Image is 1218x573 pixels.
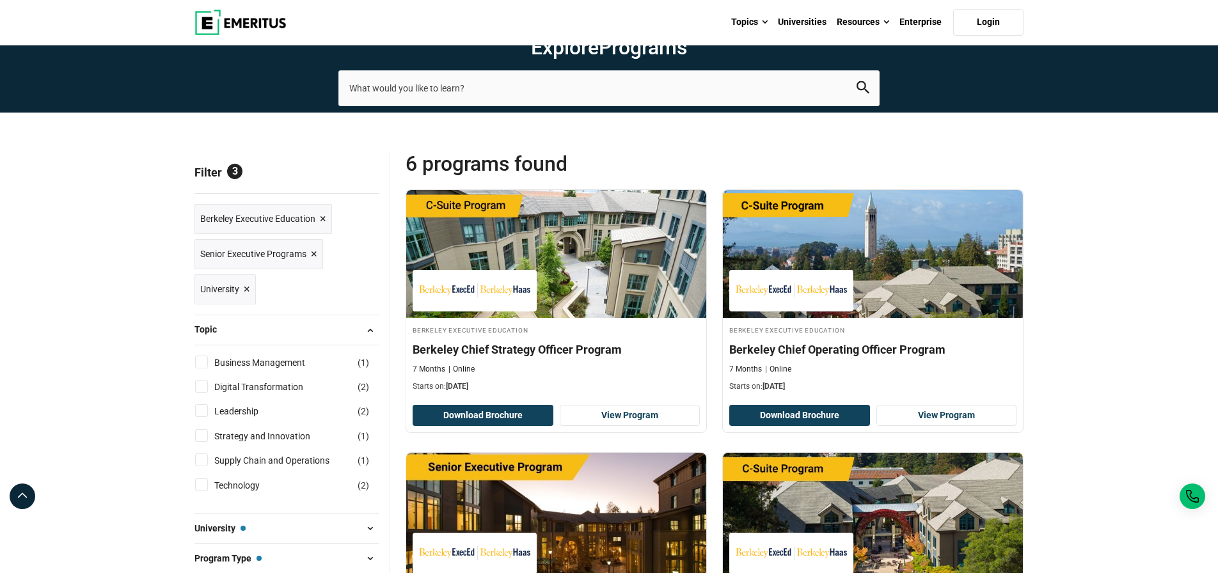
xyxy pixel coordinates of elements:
span: 2 [361,406,366,416]
button: search [857,81,869,95]
img: Berkeley Chief Strategy Officer Program | Online Leadership Course [406,190,706,318]
h1: Explore [338,35,880,60]
a: Login [953,9,1024,36]
a: Reset all [340,166,379,182]
a: Supply Chain and Operations [214,453,355,467]
img: Berkeley Executive Education [419,276,530,305]
img: Berkeley Executive Education [736,539,847,568]
h4: Berkeley Chief Strategy Officer Program [413,341,700,357]
span: × [320,210,326,228]
span: 6 Programs found [406,151,715,177]
h4: Berkeley Chief Operating Officer Program [729,341,1016,357]
a: View Program [560,405,700,427]
a: Senior Executive Programs × [194,239,323,269]
a: Technology [214,478,285,492]
span: 1 [361,357,366,368]
span: Topic [194,322,227,336]
a: Strategy and Innovation [214,429,336,443]
h4: Berkeley Executive Education [729,324,1016,335]
h4: Berkeley Executive Education [413,324,700,335]
span: ( ) [358,478,369,492]
a: Business Management [214,356,331,370]
span: ( ) [358,356,369,370]
p: Starts on: [729,381,1016,392]
span: Program Type [194,551,262,565]
span: University [194,521,246,535]
button: Download Brochure [413,405,553,427]
span: Senior Executive Programs [200,247,306,261]
p: 7 Months [413,364,445,375]
span: 2 [361,480,366,491]
button: Topic [194,320,379,340]
span: 2 [361,382,366,392]
p: Online [448,364,475,375]
p: Filter [194,151,379,193]
p: Starts on: [413,381,700,392]
a: Berkeley Executive Education × [194,204,332,234]
a: Leadership Course by Berkeley Executive Education - September 22, 2025 Berkeley Executive Educati... [406,190,706,398]
button: Program Type [194,549,379,568]
button: Download Brochure [729,405,870,427]
span: [DATE] [446,382,468,391]
span: × [244,280,250,299]
a: Leadership [214,404,284,418]
span: ( ) [358,453,369,467]
span: [DATE] [763,382,785,391]
a: Supply Chain and Operations Course by Berkeley Executive Education - September 23, 2025 Berkeley ... [723,190,1023,398]
img: Berkeley Chief Operating Officer Program | Online Supply Chain and Operations Course [723,190,1023,318]
span: Berkeley Executive Education [200,212,315,226]
a: search [857,84,869,96]
a: Digital Transformation [214,380,329,394]
span: 1 [361,455,366,466]
p: 7 Months [729,364,762,375]
span: ( ) [358,380,369,394]
span: 1 [361,431,366,441]
span: ( ) [358,429,369,443]
img: Berkeley Executive Education [736,276,847,305]
span: 3 [227,164,242,179]
a: University × [194,274,256,304]
span: University [200,282,239,296]
span: Programs [599,35,687,59]
button: University [194,519,379,538]
p: Online [765,364,791,375]
span: ( ) [358,404,369,418]
img: Berkeley Executive Education [419,539,530,568]
input: search-page [338,70,880,106]
span: × [311,245,317,263]
a: View Program [876,405,1017,427]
